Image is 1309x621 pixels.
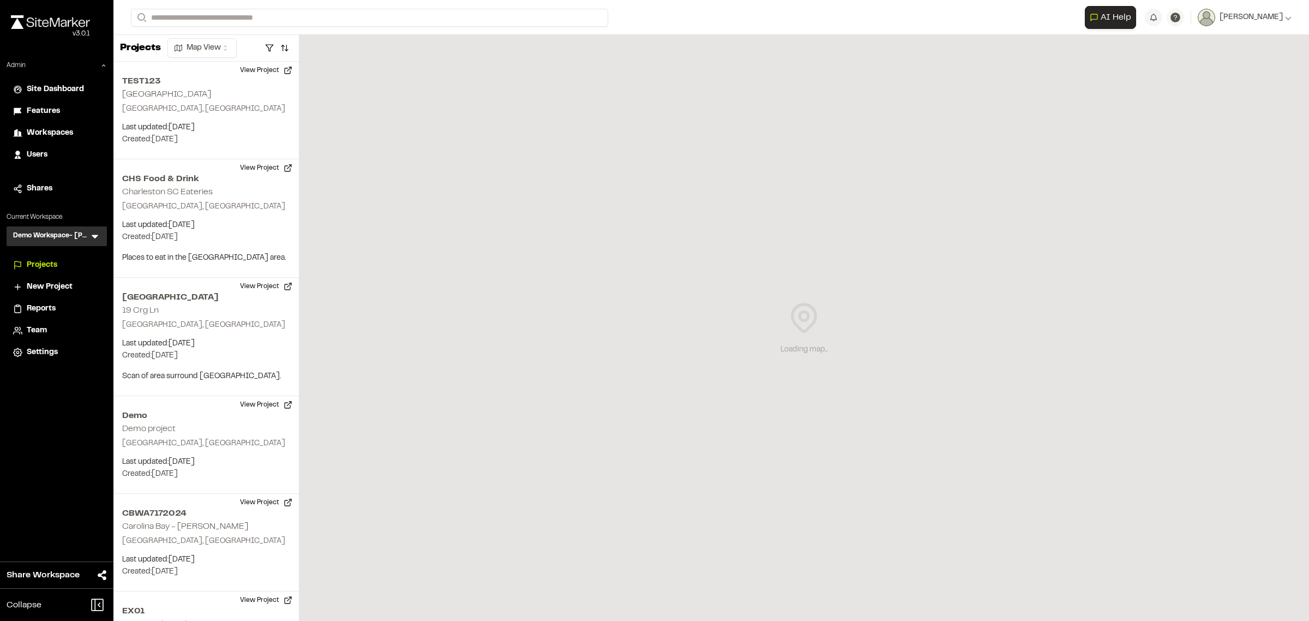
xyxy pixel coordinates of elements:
p: [GEOGRAPHIC_DATA], [GEOGRAPHIC_DATA] [122,438,290,450]
span: Projects [27,259,57,271]
div: Loading map... [780,344,828,356]
a: Settings [13,347,100,359]
img: rebrand.png [11,15,90,29]
h2: TEST123 [122,75,290,88]
p: Last updated: [DATE] [122,456,290,468]
span: Features [27,105,60,117]
button: [PERSON_NAME] [1198,9,1292,26]
h2: CBWA7172024 [122,507,290,520]
span: AI Help [1101,11,1131,24]
button: View Project [233,159,299,177]
img: User [1198,9,1215,26]
a: Workspaces [13,127,100,139]
p: Created: [DATE] [122,134,290,146]
p: Created: [DATE] [122,231,290,243]
button: View Project [233,396,299,414]
h2: Carolina Bay - [PERSON_NAME] [122,523,248,530]
p: Last updated: [DATE] [122,219,290,231]
p: [GEOGRAPHIC_DATA], [GEOGRAPHIC_DATA] [122,201,290,213]
button: View Project [233,278,299,295]
span: Site Dashboard [27,83,84,95]
p: Places to eat in the [GEOGRAPHIC_DATA] area. [122,252,290,264]
h3: Demo Workspace- [PERSON_NAME] [13,231,89,242]
p: Last updated: [DATE] [122,122,290,134]
p: Projects [120,41,161,56]
h2: Demo project [122,425,176,433]
button: View Project [233,62,299,79]
span: Share Workspace [7,569,80,582]
h2: EX01 [122,605,290,618]
h2: CHS Food & Drink [122,172,290,186]
a: New Project [13,281,100,293]
button: Search [131,9,151,27]
p: [GEOGRAPHIC_DATA], [GEOGRAPHIC_DATA] [122,319,290,331]
p: Admin [7,61,26,70]
a: Features [13,105,100,117]
button: View Project [233,592,299,609]
p: Current Workspace [7,212,107,222]
h2: [GEOGRAPHIC_DATA] [122,291,290,304]
span: [PERSON_NAME] [1220,11,1283,23]
span: New Project [27,281,73,293]
p: Created: [DATE] [122,350,290,362]
h2: 19 Crg Ln [122,307,159,314]
p: Last updated: [DATE] [122,554,290,566]
a: Users [13,149,100,161]
h2: Charleston SC Eateries [122,188,213,196]
p: [GEOGRAPHIC_DATA], [GEOGRAPHIC_DATA] [122,103,290,115]
a: Reports [13,303,100,315]
button: Open AI Assistant [1085,6,1136,29]
a: Projects [13,259,100,271]
span: Reports [27,303,56,315]
span: Workspaces [27,127,73,139]
a: Site Dashboard [13,83,100,95]
span: Team [27,325,47,337]
span: Users [27,149,47,161]
button: View Project [233,494,299,511]
p: Scan of area surround [GEOGRAPHIC_DATA]. [122,371,290,383]
p: Created: [DATE] [122,468,290,480]
p: Created: [DATE] [122,566,290,578]
a: Team [13,325,100,337]
p: [GEOGRAPHIC_DATA], [GEOGRAPHIC_DATA] [122,535,290,547]
span: Shares [27,183,52,195]
p: Last updated: [DATE] [122,338,290,350]
span: Settings [27,347,58,359]
span: Collapse [7,599,41,612]
h2: [GEOGRAPHIC_DATA] [122,91,211,98]
a: Shares [13,183,100,195]
div: Open AI Assistant [1085,6,1140,29]
h2: Demo [122,409,290,422]
div: Oh geez...please don't... [11,29,90,39]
